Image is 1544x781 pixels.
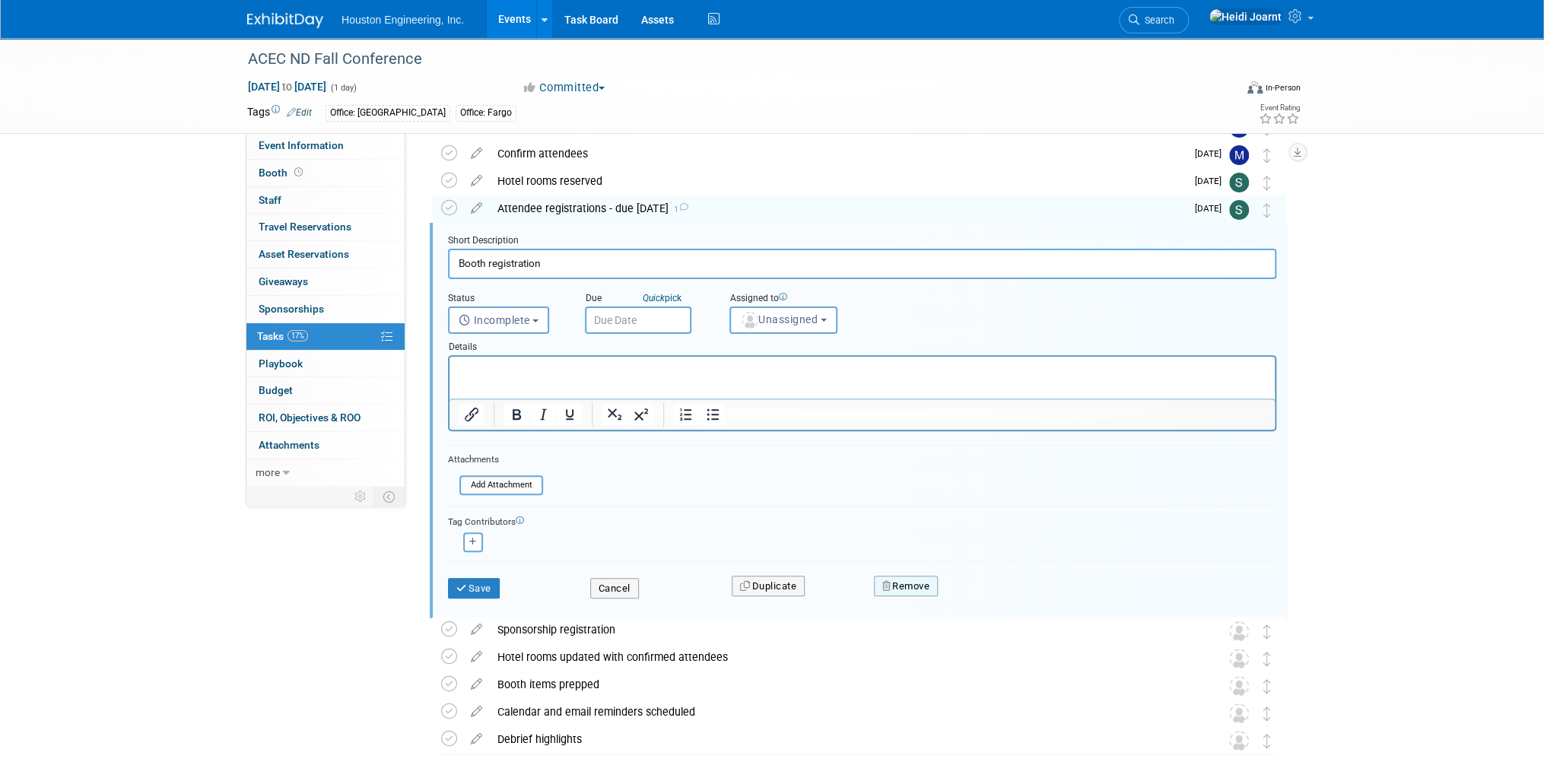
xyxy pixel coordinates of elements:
[246,377,405,404] a: Budget
[1195,176,1229,186] span: [DATE]
[490,195,1186,221] div: Attendee registrations - due [DATE]
[246,323,405,350] a: Tasks17%
[1259,104,1300,112] div: Event Rating
[463,623,490,637] a: edit
[246,432,405,459] a: Attachments
[1229,173,1249,192] img: Savannah Hartsoch
[673,404,699,425] button: Numbered list
[729,292,920,306] div: Assigned to
[1229,703,1249,723] img: Unassigned
[459,314,530,326] span: Incomplete
[326,105,450,121] div: Office: [GEOGRAPHIC_DATA]
[259,411,361,424] span: ROI, Objectives & ROO
[516,80,612,96] button: Committed
[247,104,312,122] td: Tags
[1263,176,1271,190] i: Move task
[1263,734,1271,748] i: Move task
[259,275,308,287] span: Giveaways
[374,487,405,506] td: Toggle Event Tabs
[246,296,405,322] a: Sponsorships
[463,147,490,160] a: edit
[247,13,323,28] img: ExhibitDay
[1229,145,1249,165] img: Mike Opat
[643,293,665,303] i: Quick
[490,141,1186,167] div: Confirm attendees
[1195,203,1229,214] span: [DATE]
[243,46,1211,73] div: ACEC ND Fall Conference
[459,404,484,425] button: Insert/edit link
[329,83,357,93] span: (1 day)
[463,174,490,188] a: edit
[1195,148,1229,159] span: [DATE]
[448,578,500,599] button: Save
[448,453,543,466] div: Attachments
[1263,679,1271,694] i: Move task
[1139,14,1174,26] span: Search
[1144,79,1301,102] div: Event Format
[740,313,818,325] span: Unassigned
[246,459,405,486] a: more
[1263,652,1271,666] i: Move task
[700,404,726,425] button: Bullet list
[1119,7,1189,33] a: Search
[463,202,490,215] a: edit
[1229,621,1249,641] img: Unassigned
[280,81,294,93] span: to
[490,726,1199,752] div: Debrief highlights
[246,268,405,295] a: Giveaways
[874,576,939,597] button: Remove
[628,404,654,425] button: Superscript
[448,306,549,334] button: Incomplete
[448,292,562,306] div: Status
[729,306,837,334] button: Unassigned
[246,187,405,214] a: Staff
[342,14,464,26] span: Houston Engineering, Inc.
[259,248,349,260] span: Asset Reservations
[448,234,1276,249] div: Short Description
[259,384,293,396] span: Budget
[348,487,374,506] td: Personalize Event Tab Strip
[1229,649,1249,668] img: Unassigned
[246,351,405,377] a: Playbook
[1263,624,1271,639] i: Move task
[259,167,306,179] span: Booth
[530,404,556,425] button: Italic
[287,107,312,118] a: Edit
[257,330,308,342] span: Tasks
[259,357,303,370] span: Playbook
[640,292,685,304] a: Quickpick
[1229,731,1249,751] img: Unassigned
[490,671,1199,697] div: Booth items prepped
[463,705,490,719] a: edit
[1209,8,1282,25] img: Heidi Joarnt
[585,306,691,334] input: Due Date
[1263,706,1271,721] i: Move task
[1263,148,1271,163] i: Move task
[450,357,1275,398] iframe: Rich Text Area
[557,404,583,425] button: Underline
[463,732,490,746] a: edit
[256,466,280,478] span: more
[463,678,490,691] a: edit
[246,405,405,431] a: ROI, Objectives & ROO
[1229,200,1249,220] img: Savannah Hartsoch
[259,194,281,206] span: Staff
[732,576,805,597] button: Duplicate
[246,132,405,159] a: Event Information
[463,650,490,664] a: edit
[490,699,1199,725] div: Calendar and email reminders scheduled
[246,160,405,186] a: Booth
[669,205,688,214] span: 1
[259,303,324,315] span: Sponsorships
[448,334,1276,355] div: Details
[590,578,639,599] button: Cancel
[291,167,306,178] span: Booth not reserved yet
[1247,81,1263,94] img: Format-Inperson.png
[259,139,344,151] span: Event Information
[490,168,1186,194] div: Hotel rooms reserved
[1265,82,1301,94] div: In-Person
[448,513,1276,529] div: Tag Contributors
[259,439,319,451] span: Attachments
[1229,676,1249,696] img: Unassigned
